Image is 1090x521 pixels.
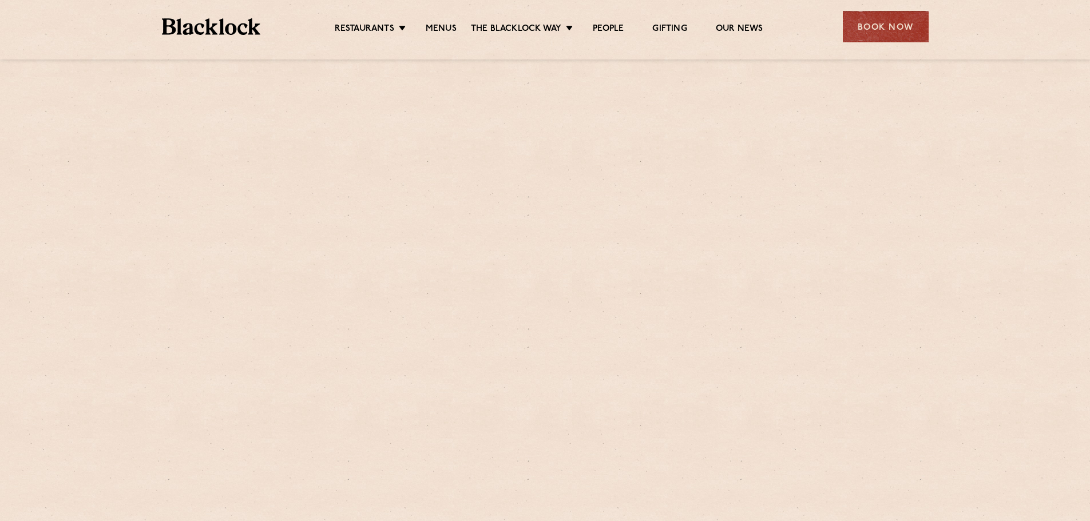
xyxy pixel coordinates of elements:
[335,23,394,36] a: Restaurants
[593,23,624,36] a: People
[652,23,687,36] a: Gifting
[162,18,261,35] img: BL_Textured_Logo-footer-cropped.svg
[426,23,457,36] a: Menus
[716,23,763,36] a: Our News
[843,11,929,42] div: Book Now
[471,23,561,36] a: The Blacklock Way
